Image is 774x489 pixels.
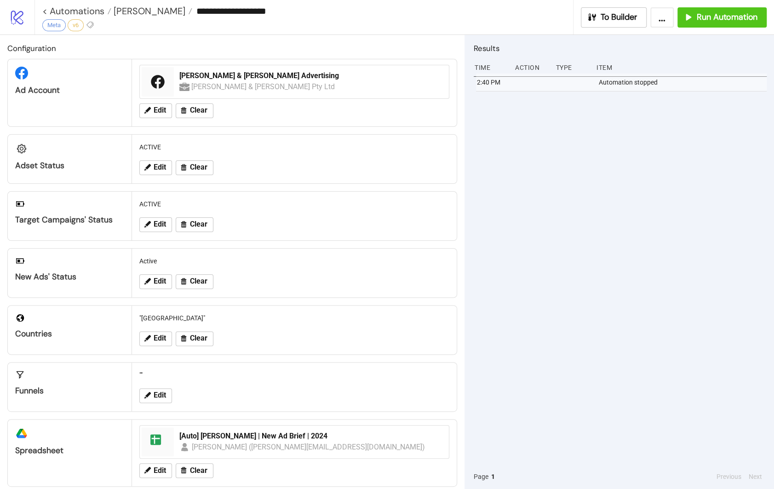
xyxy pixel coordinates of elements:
span: To Builder [601,12,637,23]
h2: Configuration [7,42,457,54]
div: Funnels [15,386,124,396]
span: Clear [190,466,207,475]
div: [PERSON_NAME] ([PERSON_NAME][EMAIL_ADDRESS][DOMAIN_NAME]) [192,441,425,453]
span: Edit [154,106,166,114]
span: Edit [154,163,166,171]
button: Run Automation [677,7,767,28]
button: Edit [139,463,172,478]
span: Edit [154,334,166,342]
button: Edit [139,103,172,118]
span: Run Automation [697,12,757,23]
div: Ad Account [15,85,124,96]
span: [PERSON_NAME] [111,5,185,17]
div: [PERSON_NAME] & [PERSON_NAME] Pty Ltd [191,81,336,92]
div: "[GEOGRAPHIC_DATA]" [136,309,453,327]
span: Edit [154,277,166,285]
div: Action [514,59,548,76]
div: New Ads' Status [15,272,124,282]
button: Previous [714,472,744,482]
div: ACTIVE [136,138,453,156]
span: Edit [154,391,166,399]
span: Edit [154,466,166,475]
a: < Automations [42,6,111,16]
div: Countries [15,329,124,339]
div: 2:40 PM [476,74,510,91]
div: Item [596,59,767,76]
h2: Results [474,42,767,54]
a: [PERSON_NAME] [111,6,192,16]
div: Type [555,59,589,76]
span: Page [474,472,488,482]
button: Edit [139,388,172,403]
button: Edit [139,331,172,346]
div: v6 [68,19,84,31]
div: "" [136,366,453,384]
span: Edit [154,220,166,228]
div: Target Campaigns' Status [15,215,124,225]
button: To Builder [581,7,647,28]
button: Edit [139,274,172,289]
span: Clear [190,163,207,171]
div: [Auto] [PERSON_NAME] | New Ad Brief | 2024 [179,431,443,441]
div: Active [136,252,453,270]
div: ACTIVE [136,195,453,213]
span: Clear [190,277,207,285]
button: Clear [176,103,213,118]
div: [PERSON_NAME] & [PERSON_NAME] Advertising [179,71,443,81]
div: Meta [42,19,66,31]
div: Adset Status [15,160,124,171]
button: Edit [139,160,172,175]
div: Time [474,59,508,76]
button: 1 [488,472,498,482]
span: Clear [190,106,207,114]
button: Clear [176,331,213,346]
button: Clear [176,217,213,232]
button: Clear [176,463,213,478]
div: Automation stopped [598,74,769,91]
span: Clear [190,334,207,342]
button: Edit [139,217,172,232]
button: ... [650,7,674,28]
button: Clear [176,160,213,175]
button: Next [746,472,765,482]
button: Clear [176,274,213,289]
span: Clear [190,220,207,228]
div: Spreadsheet [15,445,124,456]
